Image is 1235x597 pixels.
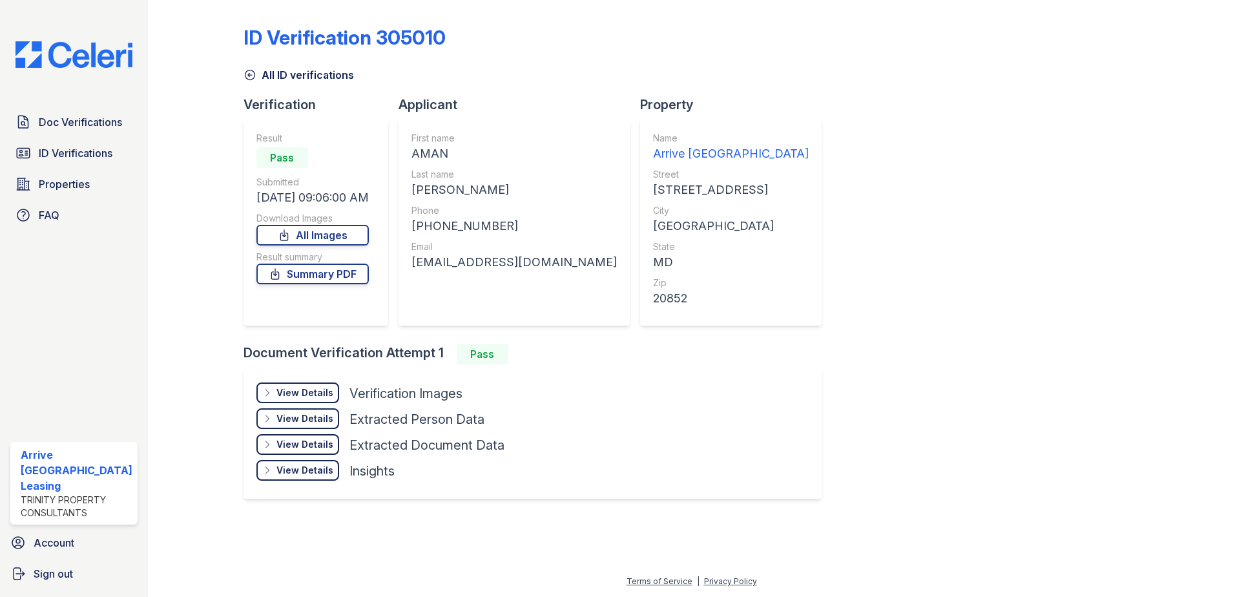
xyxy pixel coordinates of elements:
[653,132,809,163] a: Name Arrive [GEOGRAPHIC_DATA]
[653,145,809,163] div: Arrive [GEOGRAPHIC_DATA]
[653,217,809,235] div: [GEOGRAPHIC_DATA]
[39,145,112,161] span: ID Verifications
[457,344,508,364] div: Pass
[256,212,369,225] div: Download Images
[276,386,333,399] div: View Details
[244,96,399,114] div: Verification
[627,576,692,586] a: Terms of Service
[411,181,617,199] div: [PERSON_NAME]
[411,217,617,235] div: [PHONE_NUMBER]
[697,576,700,586] div: |
[653,204,809,217] div: City
[34,566,73,581] span: Sign out
[411,253,617,271] div: [EMAIL_ADDRESS][DOMAIN_NAME]
[349,436,504,454] div: Extracted Document Data
[21,494,132,519] div: Trinity Property Consultants
[640,96,832,114] div: Property
[411,145,617,163] div: AMAN
[256,176,369,189] div: Submitted
[653,132,809,145] div: Name
[411,132,617,145] div: First name
[34,535,74,550] span: Account
[276,438,333,451] div: View Details
[256,251,369,264] div: Result summary
[349,384,462,403] div: Verification Images
[5,561,143,587] a: Sign out
[653,253,809,271] div: MD
[411,168,617,181] div: Last name
[10,140,138,166] a: ID Verifications
[653,289,809,308] div: 20852
[276,464,333,477] div: View Details
[411,240,617,253] div: Email
[653,240,809,253] div: State
[256,264,369,284] a: Summary PDF
[244,344,832,364] div: Document Verification Attempt 1
[349,462,395,480] div: Insights
[256,147,308,168] div: Pass
[256,225,369,246] a: All Images
[39,176,90,192] span: Properties
[244,26,446,49] div: ID Verification 305010
[256,189,369,207] div: [DATE] 09:06:00 AM
[244,67,354,83] a: All ID verifications
[653,181,809,199] div: [STREET_ADDRESS]
[704,576,757,586] a: Privacy Policy
[10,202,138,228] a: FAQ
[10,109,138,135] a: Doc Verifications
[653,168,809,181] div: Street
[5,530,143,556] a: Account
[21,447,132,494] div: Arrive [GEOGRAPHIC_DATA] Leasing
[349,410,484,428] div: Extracted Person Data
[10,171,138,197] a: Properties
[39,207,59,223] span: FAQ
[411,204,617,217] div: Phone
[256,132,369,145] div: Result
[39,114,122,130] span: Doc Verifications
[653,277,809,289] div: Zip
[5,41,143,68] img: CE_Logo_Blue-a8612792a0a2168367f1c8372b55b34899dd931a85d93a1a3d3e32e68fde9ad4.png
[399,96,640,114] div: Applicant
[1181,545,1222,584] iframe: chat widget
[276,412,333,425] div: View Details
